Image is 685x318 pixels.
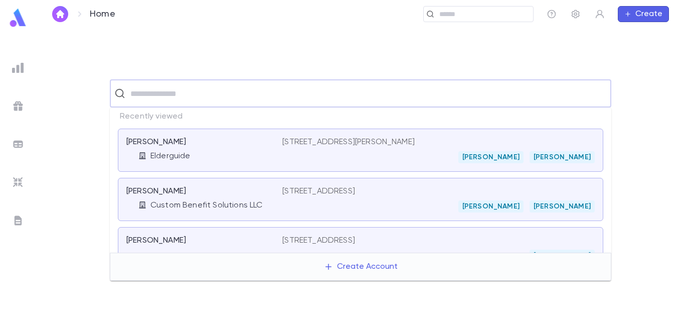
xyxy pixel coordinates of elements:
span: [PERSON_NAME] [530,202,595,210]
img: letters_grey.7941b92b52307dd3b8a917253454ce1c.svg [12,215,24,227]
img: home_white.a664292cf8c1dea59945f0da9f25487c.svg [54,10,66,18]
span: [PERSON_NAME] [458,153,524,161]
p: [STREET_ADDRESS] [282,186,355,196]
button: Create Account [316,257,406,276]
img: reports_grey.c525e4749d1bce6a11f5fe2a8de1b229.svg [12,62,24,74]
img: campaigns_grey.99e729a5f7ee94e3726e6486bddda8f1.svg [12,100,24,112]
p: Custom Benefit Solutions LLC [150,200,262,210]
p: Recently viewed [110,108,611,126]
p: [PERSON_NAME] [126,137,186,147]
button: Create [618,6,669,22]
img: batches_grey.339ca447c9d9533ef1741baa751efc33.svg [12,138,24,150]
p: [PERSON_NAME] [126,186,186,196]
span: [PERSON_NAME] [458,202,524,210]
p: [PERSON_NAME] [126,236,186,246]
p: [STREET_ADDRESS][PERSON_NAME] [282,137,415,147]
p: Elderguide [150,151,191,161]
span: [PERSON_NAME] [530,252,595,260]
p: [STREET_ADDRESS] [282,236,355,246]
img: logo [8,8,28,28]
span: [PERSON_NAME] [530,153,595,161]
p: Home [90,9,115,20]
img: imports_grey.530a8a0e642e233f2baf0ef88e8c9fcb.svg [12,176,24,188]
